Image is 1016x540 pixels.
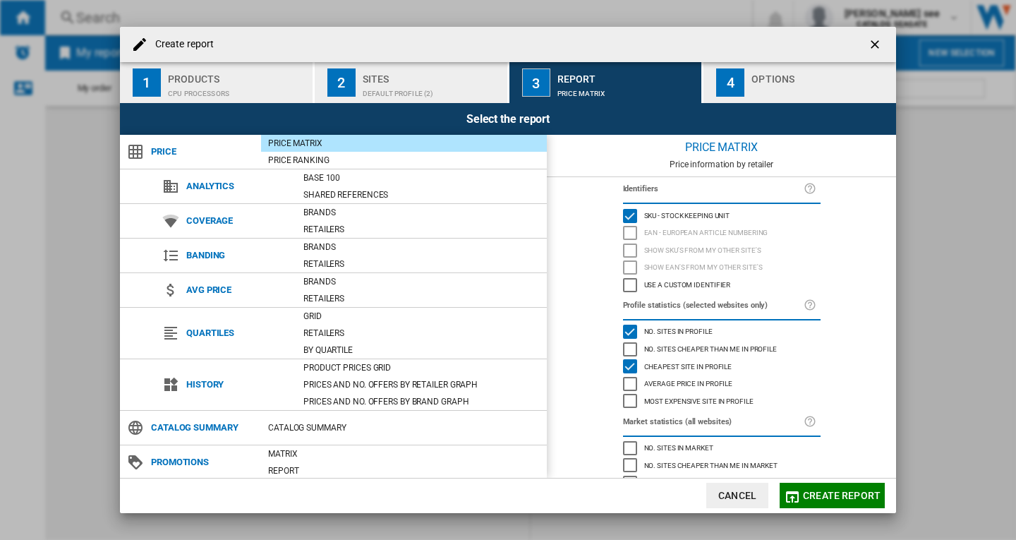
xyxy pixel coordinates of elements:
div: Price Matrix [547,135,896,160]
div: Options [751,68,890,83]
button: 3 Report Price Matrix [509,62,703,103]
ng-md-icon: getI18NText('BUTTONS.CLOSE_DIALOG') [868,37,885,54]
span: No. sites in profile [644,325,713,335]
span: Price [144,142,261,162]
button: getI18NText('BUTTONS.CLOSE_DIALOG') [862,30,890,59]
div: Shared references [296,188,547,202]
span: Coverage [179,211,296,231]
div: Products [168,68,307,83]
div: Brands [296,205,547,220]
button: Cancel [706,483,768,508]
h4: Create report [148,37,214,52]
div: Product prices grid [296,361,547,375]
div: Price Matrix [557,83,696,97]
md-checkbox: Use a custom identifier [623,276,821,294]
span: No. sites cheaper than me in market [644,460,778,469]
div: Retailers [296,326,547,340]
div: Retailers [296,257,547,271]
div: Price Matrix [261,136,547,150]
div: Prices and No. offers by retailer graph [296,378,547,392]
span: Show EAN's from my other site's [644,261,763,271]
span: Average price in profile [644,378,733,388]
button: 1 Products Cpu processors [120,62,314,103]
div: Grid [296,309,547,323]
div: Brands [296,275,547,289]
md-checkbox: Cheapest site in profile [623,358,821,376]
div: 3 [522,68,550,97]
span: Show SKU'S from my other site's [644,244,761,254]
div: 4 [716,68,744,97]
label: Market statistics (all websites) [623,414,804,430]
md-checkbox: Show EAN's from my other site's [623,259,821,277]
div: Cpu processors [168,83,307,97]
span: Analytics [179,176,296,196]
md-checkbox: No. sites in profile [623,323,821,341]
span: Most expensive site in profile [644,395,754,405]
div: 1 [133,68,161,97]
span: No. sites cheaper than me in profile [644,343,777,353]
span: Avg price [179,280,296,300]
button: 2 Sites Default profile (2) [315,62,509,103]
span: EAN - European Article Numbering [644,227,768,236]
span: Use a custom identifier [644,279,731,289]
label: Identifiers [623,181,804,197]
md-checkbox: EAN - European Article Numbering [623,224,821,242]
span: Quartiles [179,323,296,343]
div: Report [261,464,547,478]
span: History [179,375,296,395]
span: SKU - Stock Keeping Unit [644,210,730,220]
md-checkbox: SKU - Stock Keeping Unit [623,207,821,224]
div: Brands [296,240,547,254]
div: 2 [327,68,356,97]
md-checkbox: Show SKU'S from my other site's [623,241,821,259]
div: Report [557,68,696,83]
div: Sites [363,68,502,83]
span: No. sites in market [644,442,713,452]
div: Price information by retailer [547,160,896,169]
span: Cheapest site in market [644,476,733,486]
md-checkbox: No. sites cheaper than me in market [623,457,821,474]
div: Retailers [296,222,547,236]
button: Create report [780,483,885,508]
span: Banding [179,246,296,265]
div: Retailers [296,292,547,306]
div: Matrix [261,447,547,461]
div: Select the report [120,103,896,135]
button: 4 Options [703,62,896,103]
md-checkbox: No. sites cheaper than me in profile [623,340,821,358]
span: Cheapest site in profile [644,361,732,371]
div: Catalog Summary [261,421,547,435]
div: Base 100 [296,171,547,185]
div: Prices and No. offers by brand graph [296,395,547,409]
md-checkbox: Average price in profile [623,376,821,393]
span: Promotions [144,452,261,472]
span: Catalog Summary [144,418,261,438]
div: Price Ranking [261,153,547,167]
label: Profile statistics (selected websites only) [623,298,804,313]
md-checkbox: Most expensive site in profile [623,392,821,410]
md-checkbox: Cheapest site in market [623,474,821,492]
div: By quartile [296,343,547,357]
div: Default profile (2) [363,83,502,97]
md-checkbox: No. sites in market [623,440,821,457]
span: Create report [803,490,881,501]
